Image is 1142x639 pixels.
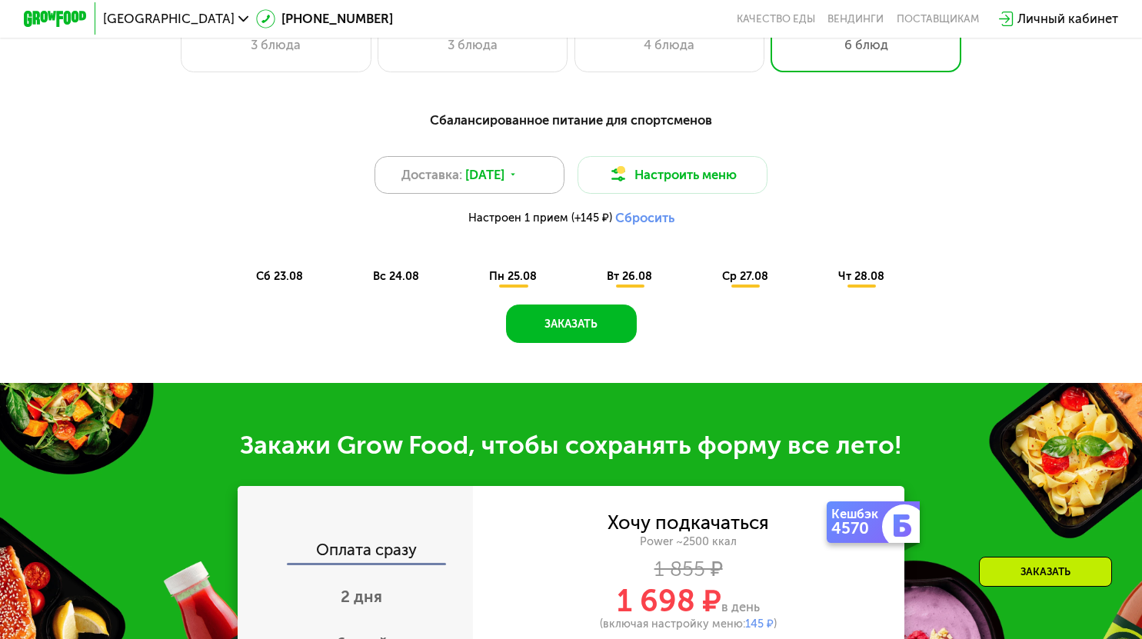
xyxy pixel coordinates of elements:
span: вс 24.08 [373,269,419,283]
div: Оплата сразу [239,542,472,563]
span: ср 27.08 [722,269,768,283]
div: 4 блюда [591,35,747,55]
a: Вендинги [827,12,884,25]
a: [PHONE_NUMBER] [256,9,393,28]
div: (включая настройку меню: ) [473,618,904,629]
div: Power ~2500 ккал [473,534,904,549]
span: [DATE] [465,165,504,185]
button: Сбросить [615,210,674,226]
span: Доставка: [401,165,462,185]
div: 4570 [831,521,885,537]
div: Сбалансированное питание для спортсменов [102,111,1040,131]
span: 145 ₽ [745,617,774,631]
div: Личный кабинет [1017,9,1118,28]
span: вт 26.08 [607,269,652,283]
div: Хочу подкачаться [608,514,769,532]
span: 2 дня [341,587,382,606]
div: поставщикам [897,12,979,25]
button: Заказать [506,305,637,343]
button: Настроить меню [578,156,768,195]
div: Заказать [979,557,1112,587]
span: чт 28.08 [838,269,884,283]
a: Качество еды [737,12,815,25]
div: 3 блюда [395,35,551,55]
div: 1 855 ₽ [473,561,904,578]
div: 6 блюд [787,35,944,55]
div: 3 блюда [198,35,355,55]
span: [GEOGRAPHIC_DATA] [103,12,235,25]
span: Настроен 1 прием (+145 ₽) [468,212,612,223]
span: в день [721,599,760,614]
div: Кешбэк [831,508,885,521]
span: сб 23.08 [256,269,303,283]
span: пн 25.08 [489,269,537,283]
span: 1 698 ₽ [617,583,721,619]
